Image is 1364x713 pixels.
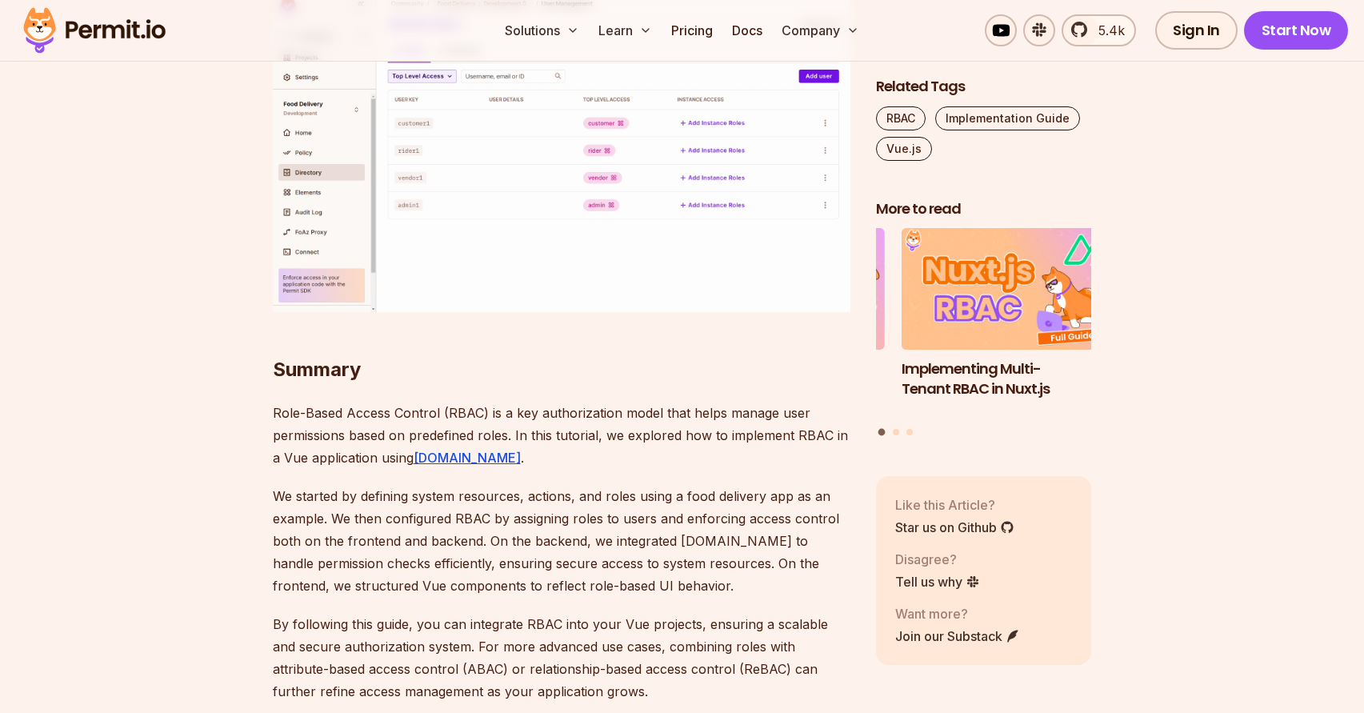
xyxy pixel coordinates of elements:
a: [DOMAIN_NAME] [414,450,521,466]
a: Implementation Guide [935,106,1080,130]
div: Posts [876,229,1092,439]
button: Go to slide 2 [893,429,899,435]
h2: Related Tags [876,77,1092,97]
button: Company [775,14,866,46]
li: 1 of 3 [902,229,1118,419]
span: 5.4k [1089,21,1125,40]
a: Pricing [665,14,719,46]
p: Want more? [895,604,1020,623]
a: 5.4k [1062,14,1136,46]
img: Implementing Multi-Tenant RBAC in Nuxt.js [902,229,1118,350]
p: Like this Article? [895,495,1014,515]
a: Vue.js [876,137,932,161]
p: Disagree? [895,550,980,569]
img: Policy-Based Access Control (PBAC) Isn’t as Great as You Think [669,229,885,350]
h2: More to read [876,199,1092,219]
img: Permit logo [16,3,173,58]
a: RBAC [876,106,926,130]
a: Docs [726,14,769,46]
a: Start Now [1244,11,1349,50]
a: Implementing Multi-Tenant RBAC in Nuxt.jsImplementing Multi-Tenant RBAC in Nuxt.js [902,229,1118,419]
button: Solutions [498,14,586,46]
a: Star us on Github [895,518,1014,537]
a: Tell us why [895,572,980,591]
p: We started by defining system resources, actions, and roles using a food delivery app as an examp... [273,485,850,597]
h3: Implementing Multi-Tenant RBAC in Nuxt.js [902,359,1118,399]
button: Go to slide 1 [878,429,886,436]
h3: Policy-Based Access Control (PBAC) Isn’t as Great as You Think [669,359,885,419]
button: Learn [592,14,658,46]
a: Sign In [1155,11,1238,50]
a: Join our Substack [895,627,1020,646]
button: Go to slide 3 [906,429,913,435]
li: 3 of 3 [669,229,885,419]
h2: Summary [273,293,850,383]
p: By following this guide, you can integrate RBAC into your Vue projects, ensuring a scalable and s... [273,613,850,703]
p: Role-Based Access Control (RBAC) is a key authorization model that helps manage user permissions ... [273,402,850,469]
